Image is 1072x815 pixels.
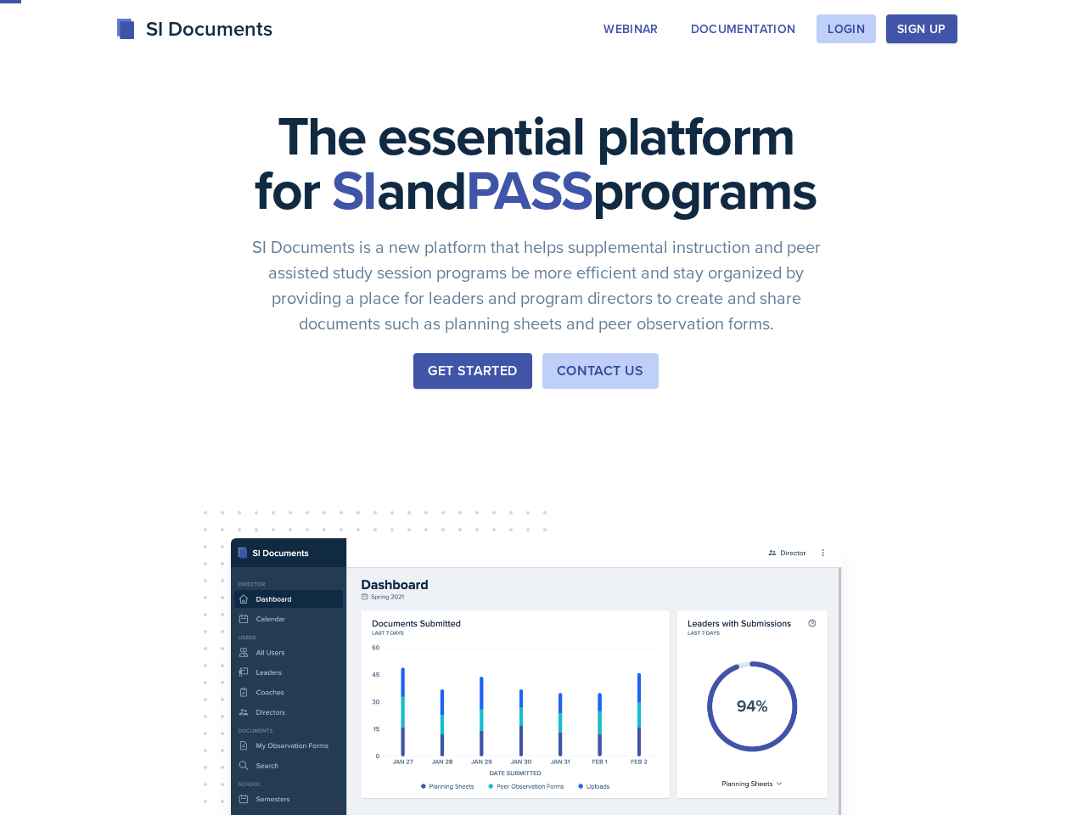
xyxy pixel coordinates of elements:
div: Documentation [691,22,796,36]
button: Webinar [592,14,669,43]
div: Webinar [603,22,658,36]
button: Sign Up [886,14,957,43]
div: Login [828,22,865,36]
div: SI Documents [115,14,272,44]
button: Get Started [413,353,531,389]
div: Get Started [428,361,517,381]
button: Documentation [680,14,807,43]
div: Sign Up [897,22,946,36]
button: Login [817,14,876,43]
div: Contact Us [557,361,644,381]
button: Contact Us [542,353,659,389]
